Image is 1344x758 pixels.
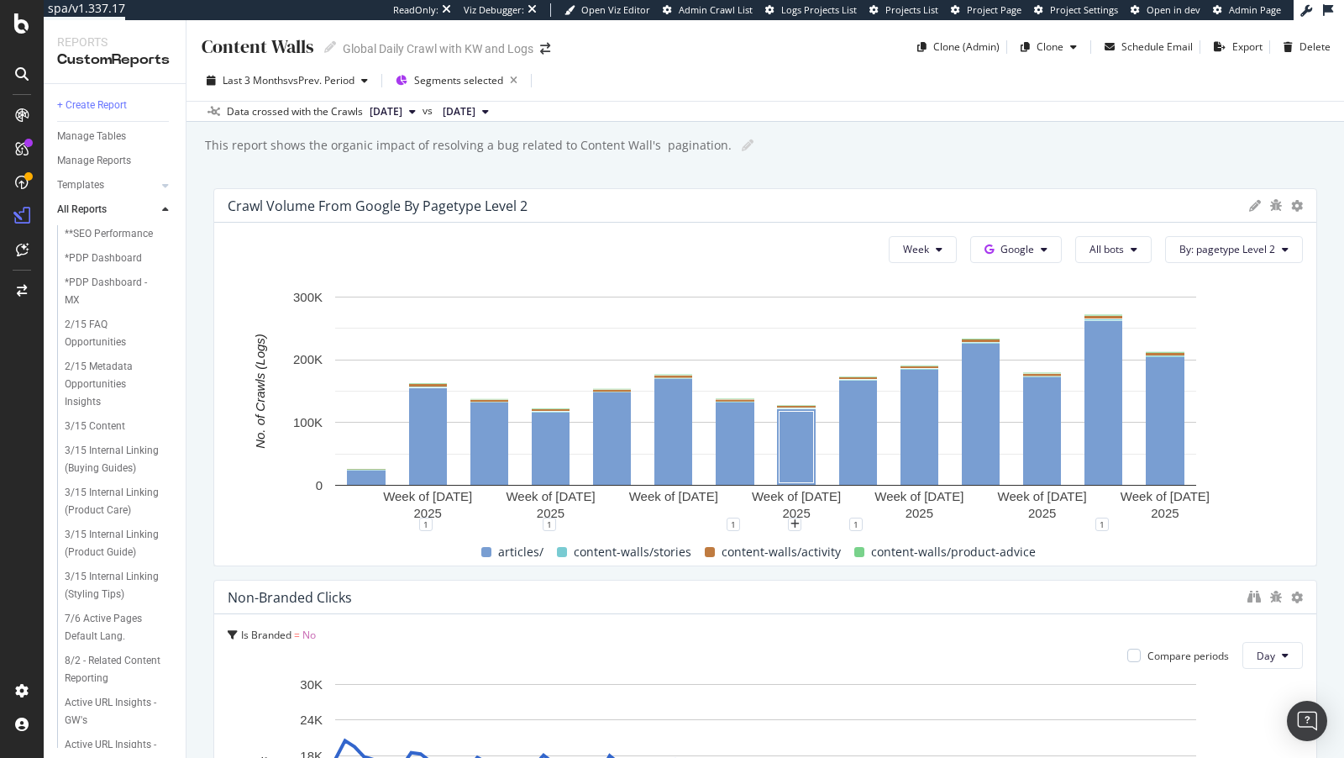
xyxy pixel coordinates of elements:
span: Last 3 Months [223,73,288,87]
div: Open Intercom Messenger [1287,701,1327,741]
a: Open Viz Editor [564,3,650,17]
text: 2025 [1028,506,1056,520]
div: 3/15 Internal Linking (Buying Guides) [65,442,164,477]
a: Active URL Insights - GW's [65,694,174,729]
div: Manage Tables [57,128,126,145]
text: Week of [DATE] [874,489,963,503]
text: 24K [300,713,323,727]
span: Open in dev [1147,3,1200,16]
i: Edit report name [324,41,336,53]
span: vs [423,103,436,118]
div: Crawl Volume from Google by pagetype Level 2 [228,197,528,214]
span: Projects List [885,3,938,16]
a: All Reports [57,201,157,218]
i: Edit report name [742,139,753,151]
div: + Create Report [57,97,127,114]
span: Logs Projects List [781,3,857,16]
a: 8/2 - Related Content Reporting [65,652,174,687]
div: bug [1269,591,1283,603]
a: **SEO Performance [65,225,174,243]
button: Segments selected [389,67,524,94]
div: **SEO Performance [65,225,153,243]
text: 2025 [1151,506,1179,520]
div: 3/15 Content [65,418,125,435]
div: 1 [419,518,433,531]
text: 2025 [537,506,564,520]
span: = [294,628,300,642]
button: Clone (Admin) [911,34,1000,61]
div: 2/15 Metadata Opportunities Insights [65,358,164,411]
a: Admin Crawl List [663,3,753,17]
a: 3/15 Internal Linking (Buying Guides) [65,442,174,477]
svg: A chart. [228,288,1304,524]
text: Week of [DATE] [752,489,841,503]
div: 3/15 Internal Linking (Product Care) [65,484,164,519]
div: *PDP Dashboard - MX [65,274,158,309]
span: 2025 Sep. 6th [370,104,402,119]
div: Content Walls [200,34,314,60]
div: This report shows the organic impact of resolving a bug related to Content Wall's pagination. [203,137,732,154]
span: content-walls/activity [722,542,841,562]
span: Week [903,242,929,256]
a: Open in dev [1131,3,1200,17]
span: Segments selected [414,73,503,87]
div: CustomReports [57,50,172,70]
button: Clone [1014,34,1084,61]
div: Clone [1037,39,1063,54]
text: Week of [DATE] [383,489,472,503]
span: By: pagetype Level 2 [1179,242,1275,256]
text: 2025 [782,506,810,520]
div: Reports [57,34,172,50]
a: Manage Reports [57,152,174,170]
text: No. of Crawls (Logs) [253,334,267,449]
a: 2/15 Metadata Opportunities Insights [65,358,174,411]
text: 100K [293,415,323,429]
span: content-walls/stories [574,542,691,562]
a: Project Settings [1034,3,1118,17]
div: 7/6 Active Pages Default Lang. [65,610,162,645]
button: Last 3 MonthsvsPrev. Period [200,67,375,94]
a: Logs Projects List [765,3,857,17]
div: binoculars [1247,590,1261,603]
div: 1 [1095,518,1109,531]
div: 2/15 FAQ Opportunities [65,316,159,351]
text: 2025 [414,506,442,520]
span: Open Viz Editor [581,3,650,16]
span: Project Settings [1050,3,1118,16]
a: 3/15 Internal Linking (Product Care) [65,484,174,519]
a: 3/15 Internal Linking (Product Guide) [65,526,174,561]
a: 7/6 Active Pages Default Lang. [65,610,174,645]
div: 1 [727,518,740,531]
text: Week of [DATE] [629,489,718,503]
text: 0 [316,478,323,492]
a: Admin Page [1213,3,1281,17]
button: Google [970,236,1062,263]
span: Day [1257,649,1275,663]
button: Delete [1277,34,1331,61]
text: 2025 [906,506,933,520]
button: Schedule Email [1098,34,1193,61]
a: 3/15 Internal Linking (Styling Tips) [65,568,174,603]
div: 1 [543,518,556,531]
div: ReadOnly: [393,3,438,17]
span: All bots [1089,242,1124,256]
a: 2/15 FAQ Opportunities [65,316,174,351]
div: Compare periods [1147,649,1229,663]
a: *PDP Dashboard - MX [65,274,174,309]
div: Manage Reports [57,152,131,170]
span: Google [1000,242,1034,256]
a: Manage Tables [57,128,174,145]
div: Viz Debugger: [464,3,524,17]
text: 30K [300,677,323,692]
text: 300K [293,290,323,304]
a: + Create Report [57,97,174,114]
div: Export [1232,39,1263,54]
a: Project Page [951,3,1021,17]
span: Project Page [967,3,1021,16]
button: All bots [1075,236,1152,263]
text: 200K [293,353,323,367]
span: content-walls/product-advice [871,542,1036,562]
text: Week of [DATE] [998,489,1087,503]
div: arrow-right-arrow-left [540,43,550,55]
